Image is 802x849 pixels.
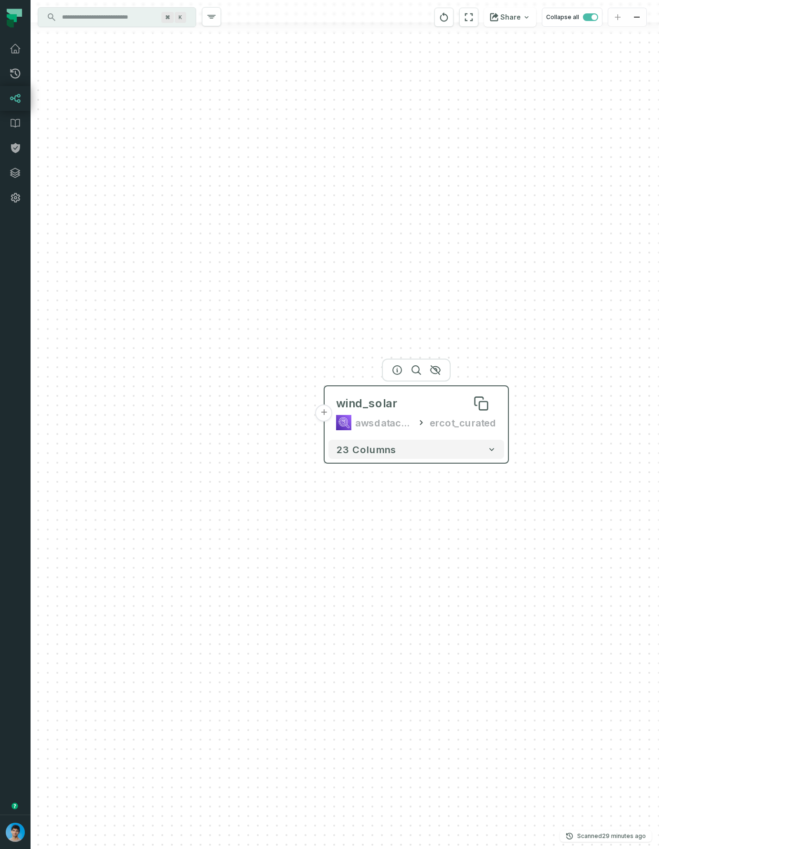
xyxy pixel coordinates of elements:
button: Share [484,8,536,27]
button: zoom out [627,8,646,27]
button: Scanned[DATE] 7:02:10 PM [560,830,652,842]
span: 23 columns [336,444,396,455]
div: Tooltip anchor [11,802,19,810]
div: ercot_curated [430,415,496,430]
div: awsdatacatalog [355,415,412,430]
span: Press ⌘ + K to focus the search bar [161,12,174,23]
span: Press ⌘ + K to focus the search bar [175,12,186,23]
div: wind_solar [336,396,397,411]
img: avatar of Omri Ildis [6,823,25,842]
relative-time: Sep 8, 2025, 7:02 PM GMT+3 [602,832,646,839]
button: Collapse all [542,8,602,27]
button: + [316,404,333,422]
p: Scanned [577,831,646,841]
